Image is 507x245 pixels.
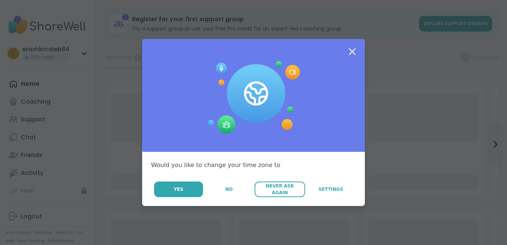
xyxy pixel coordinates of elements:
[174,186,183,193] span: Yes
[318,186,343,193] span: Settings
[255,182,305,197] button: Never Ask Again
[207,61,300,134] img: Session Experience
[306,182,356,197] a: Settings
[225,186,233,193] span: No
[154,182,203,197] button: Yes
[258,183,301,196] span: Never Ask Again
[151,161,356,170] div: Would you like to change your time zone to
[204,182,254,197] button: No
